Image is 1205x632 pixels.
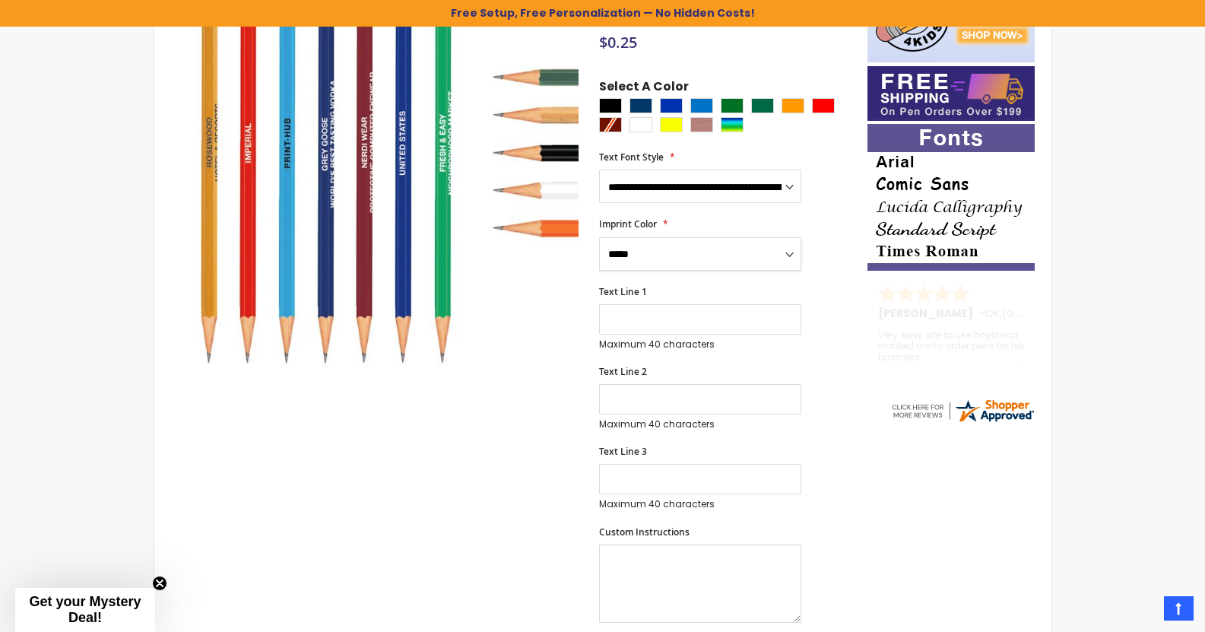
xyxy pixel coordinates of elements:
div: Assorted [721,117,744,132]
span: Text Line 2 [599,365,647,378]
div: Very easy site to use boyfriend wanted me to order pens for his business [878,330,1026,363]
div: Green [721,98,744,113]
div: Red [812,98,835,113]
span: In stock [599,17,641,30]
div: White [629,117,652,132]
div: Blue [660,98,683,113]
div: Yellow [660,117,683,132]
span: Get your Mystery Deal! [29,594,141,625]
div: Dark Green [751,98,774,113]
p: Maximum 40 characters [599,498,801,510]
iframe: Google Customer Reviews [1080,591,1205,632]
span: Text Line 3 [599,445,647,458]
button: Close teaser [152,576,167,591]
span: $0.25 [599,32,637,52]
span: Custom Instructions [599,526,690,538]
span: [PERSON_NAME] [878,306,978,321]
span: Text Line 1 [599,285,647,298]
div: Navy Blue [629,98,652,113]
p: Maximum 40 characters [599,418,801,430]
img: Free shipping on orders over $199 [867,66,1035,121]
div: Get your Mystery Deal!Close teaser [15,588,155,632]
span: Imprint Color [599,218,657,230]
div: Black [599,98,622,113]
span: Select A Color [599,78,689,99]
div: Orange [782,98,804,113]
img: font-personalization-examples [867,124,1035,271]
span: [GEOGRAPHIC_DATA] [1002,306,1114,321]
span: OK [985,306,1000,321]
a: 4pens.com certificate URL [889,414,1035,427]
span: Text Font Style [599,151,664,164]
div: Natural [690,117,713,132]
span: - , [978,306,1114,321]
p: Maximum 40 characters [599,338,801,351]
img: 4pens.com widget logo [889,397,1035,424]
div: Blue Light [690,98,713,113]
